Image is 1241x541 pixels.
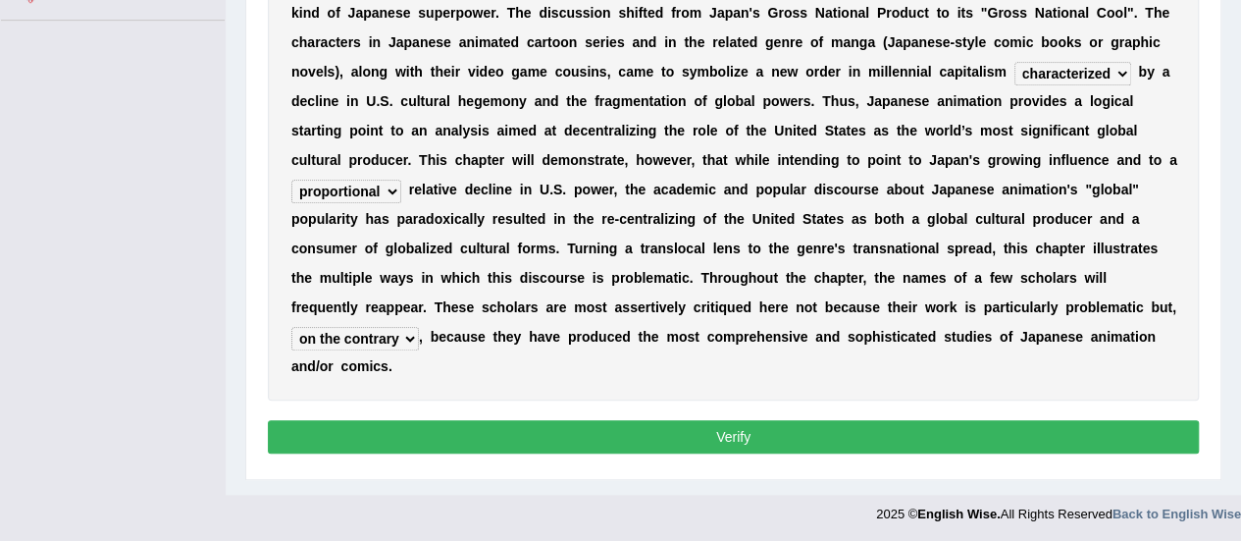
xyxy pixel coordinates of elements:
[668,34,677,50] b: n
[511,64,520,80] b: g
[268,420,1199,454] button: Verify
[978,34,986,50] b: e
[535,34,543,50] b: a
[348,34,353,50] b: r
[1045,5,1053,21] b: a
[877,5,886,21] b: P
[466,34,475,50] b: n
[321,34,329,50] b: a
[579,64,587,80] b: s
[647,5,655,21] b: e
[1138,64,1147,80] b: b
[655,5,664,21] b: d
[684,34,689,50] b: t
[994,34,1002,50] b: c
[833,5,838,21] b: t
[1097,5,1107,21] b: C
[551,5,559,21] b: s
[348,5,356,21] b: J
[436,34,443,50] b: s
[646,64,653,80] b: e
[726,64,730,80] b: l
[491,5,495,21] b: r
[979,64,983,80] b: l
[1118,34,1123,50] b: r
[841,5,850,21] b: o
[1162,64,1169,80] b: a
[336,34,340,50] b: t
[1069,5,1078,21] b: n
[510,34,519,50] b: d
[327,5,336,21] b: o
[340,34,348,50] b: e
[697,64,708,80] b: m
[420,34,429,50] b: n
[609,34,617,50] b: e
[664,34,668,50] b: i
[966,34,974,50] b: y
[742,34,750,50] b: e
[1022,34,1026,50] b: i
[835,64,840,80] b: r
[805,64,814,80] b: o
[1098,34,1103,50] b: r
[607,64,611,80] b: ,
[468,64,476,80] b: v
[781,34,790,50] b: n
[908,5,917,21] b: u
[741,64,749,80] b: e
[527,34,535,50] b: c
[372,34,381,50] b: n
[379,5,388,21] b: n
[818,34,823,50] b: f
[1089,34,1098,50] b: o
[927,34,935,50] b: e
[895,34,903,50] b: a
[857,5,865,21] b: a
[800,5,807,21] b: s
[1050,34,1059,50] b: o
[396,34,404,50] b: a
[717,5,725,21] b: a
[503,34,511,50] b: e
[1025,34,1033,50] b: c
[867,34,875,50] b: a
[539,5,547,21] b: d
[1112,507,1241,521] strong: Back to English Wise
[815,5,825,21] b: N
[903,34,911,50] b: p
[690,5,701,21] b: m
[966,64,971,80] b: t
[916,64,920,80] b: i
[388,34,396,50] b: J
[778,5,783,21] b: r
[916,5,924,21] b: c
[767,5,778,21] b: G
[987,5,998,21] b: G
[593,34,600,50] b: e
[412,34,420,50] b: a
[790,34,795,50] b: r
[849,64,853,80] b: i
[583,5,591,21] b: s
[1052,5,1057,21] b: t
[943,34,951,50] b: e
[618,64,626,80] b: c
[403,34,412,50] b: p
[362,64,371,80] b: o
[451,64,455,80] b: i
[868,64,880,80] b: m
[773,34,781,50] b: e
[665,64,674,80] b: o
[698,34,705,50] b: e
[962,64,966,80] b: i
[316,64,324,80] b: e
[311,5,320,21] b: d
[983,64,987,80] b: i
[1145,5,1154,21] b: T
[491,34,498,50] b: a
[355,5,363,21] b: a
[682,64,690,80] b: s
[850,5,858,21] b: n
[299,34,308,50] b: h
